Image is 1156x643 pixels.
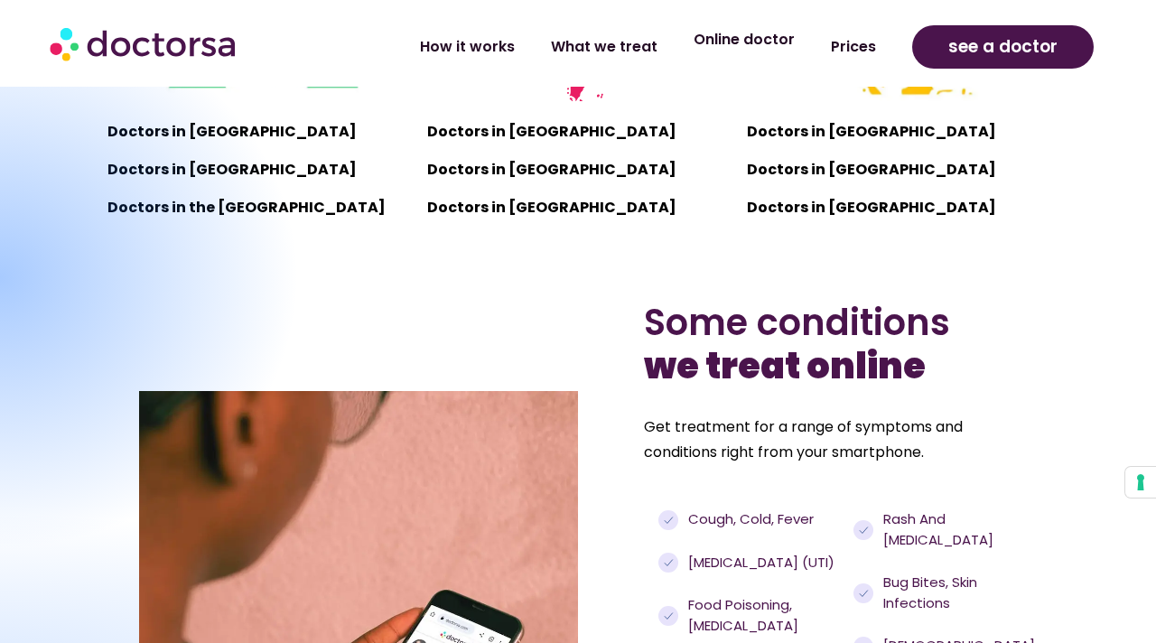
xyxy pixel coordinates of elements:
span: Bug bites, skin infections [879,573,1013,613]
p: Doctors in [GEOGRAPHIC_DATA] [427,119,729,144]
p: Doctors in [GEOGRAPHIC_DATA] [747,195,1049,220]
span: [MEDICAL_DATA] (UTI) [684,553,834,573]
p: Doctors in [GEOGRAPHIC_DATA] [747,157,1049,182]
span: Food poisoning, [MEDICAL_DATA] [684,595,844,636]
p: Doctors in [GEOGRAPHIC_DATA] [427,157,729,182]
b: we treat online [644,340,926,391]
span: see a doctor [948,33,1058,61]
a: [MEDICAL_DATA] (UTI) [658,553,844,573]
span: Cough, cold, fever [684,509,814,530]
nav: Menu [310,26,893,68]
a: Food poisoning, [MEDICAL_DATA] [658,595,844,636]
a: Rash and [MEDICAL_DATA] [853,509,1012,550]
a: What we treat [533,26,676,68]
a: Prices [813,26,894,68]
a: Online doctor [676,19,813,61]
p: Get treatment for a range of symptoms and conditions right from your smartphone. [644,415,1017,465]
p: Doctors in [GEOGRAPHIC_DATA] [427,195,729,220]
button: Your consent preferences for tracking technologies [1125,467,1156,498]
a: Cough, cold, fever [658,509,844,530]
a: How it works [402,26,533,68]
a: Bug bites, skin infections [853,573,1012,613]
h2: Some conditions [644,301,1017,387]
span: Rash and [MEDICAL_DATA] [879,509,1013,550]
p: Doctors in [GEOGRAPHIC_DATA] [747,119,1049,144]
a: see a doctor [912,25,1094,69]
